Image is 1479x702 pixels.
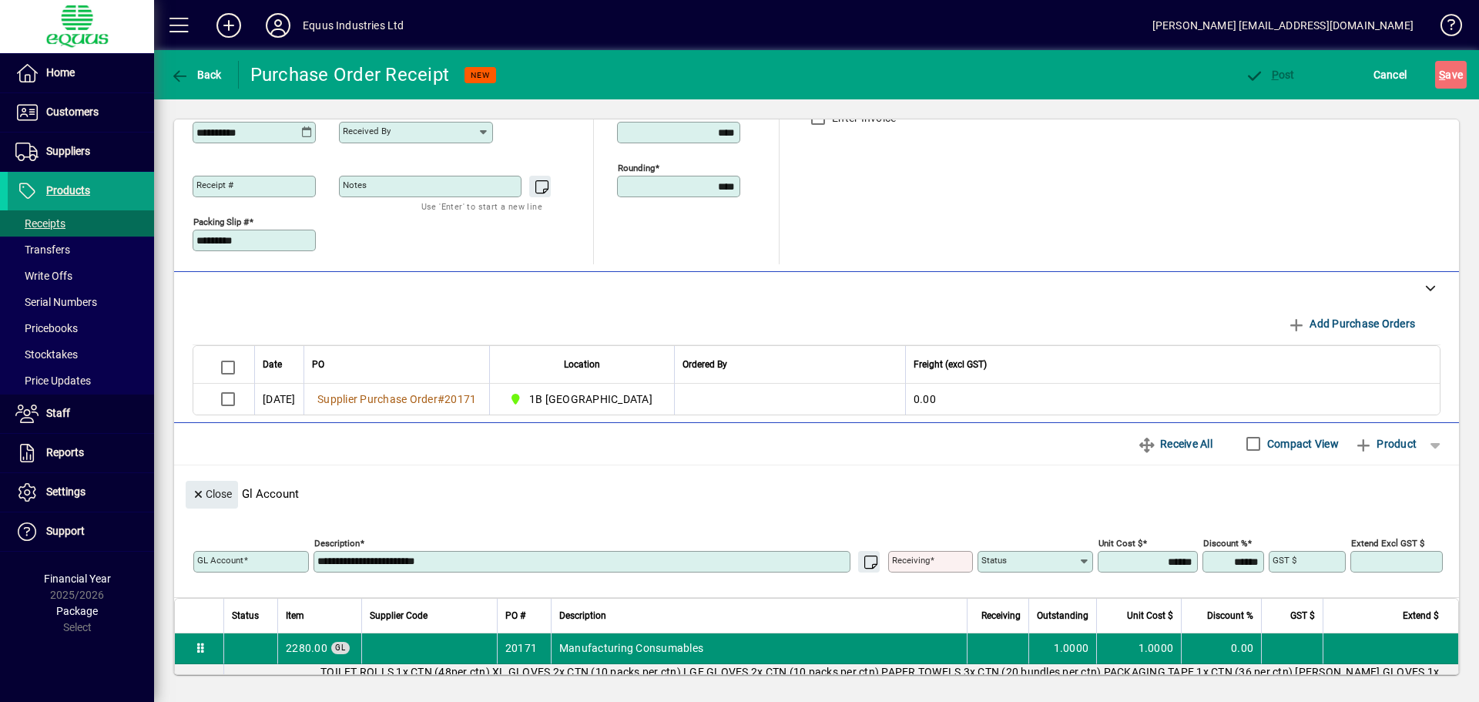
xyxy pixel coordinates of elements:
[317,393,438,405] span: Supplier Purchase Order
[192,482,232,507] span: Close
[8,237,154,263] a: Transfers
[186,481,238,509] button: Close
[174,465,1459,512] div: Gl Account
[8,473,154,512] a: Settings
[8,263,154,289] a: Write Offs
[8,341,154,368] a: Stocktakes
[335,643,346,652] span: GL
[1272,69,1279,81] span: P
[1273,555,1296,566] mat-label: GST $
[8,289,154,315] a: Serial Numbers
[914,356,987,373] span: Freight (excl GST)
[15,375,91,387] span: Price Updates
[1281,310,1421,338] button: Add Purchase Orders
[314,537,360,548] mat-label: Description
[1127,607,1173,624] span: Unit Cost $
[46,145,90,157] span: Suppliers
[46,485,86,498] span: Settings
[170,69,222,81] span: Back
[46,66,75,79] span: Home
[8,434,154,472] a: Reports
[1152,13,1414,38] div: [PERSON_NAME] [EMAIL_ADDRESS][DOMAIN_NAME]
[46,407,70,419] span: Staff
[1439,69,1445,81] span: S
[1181,633,1261,664] td: 0.00
[8,512,154,551] a: Support
[303,13,404,38] div: Equus Industries Ltd
[1370,61,1411,89] button: Cancel
[618,162,655,173] mat-label: Rounding
[8,315,154,341] a: Pricebooks
[8,93,154,132] a: Customers
[15,244,70,256] span: Transfers
[1241,61,1299,89] button: Post
[15,270,72,282] span: Write Offs
[1351,537,1424,548] mat-label: Extend excl GST $
[263,356,296,373] div: Date
[263,356,282,373] span: Date
[682,356,897,373] div: Ordered By
[981,607,1021,624] span: Receiving
[154,61,239,89] app-page-header-button: Back
[1290,607,1315,624] span: GST $
[1037,607,1088,624] span: Outstanding
[15,348,78,361] span: Stocktakes
[312,391,481,408] a: Supplier Purchase Order#20171
[343,126,391,136] mat-label: Received by
[1207,607,1253,624] span: Discount %
[46,525,85,537] span: Support
[564,356,600,373] span: Location
[250,62,450,87] div: Purchase Order Receipt
[1203,537,1247,548] mat-label: Discount %
[204,12,253,39] button: Add
[1139,640,1174,656] span: 1.0000
[286,640,327,656] span: Manufacturing Consumables
[8,54,154,92] a: Home
[253,12,303,39] button: Profile
[1429,3,1460,53] a: Knowledge Base
[197,555,243,566] mat-label: GL Account
[559,607,606,624] span: Description
[343,180,367,190] mat-label: Notes
[1098,537,1142,548] mat-label: Unit Cost $
[1439,62,1463,87] span: ave
[892,555,930,566] mat-label: Receiving
[312,356,324,373] span: PO
[8,368,154,394] a: Price Updates
[15,217,65,230] span: Receipts
[1138,432,1212,456] span: Receive All
[981,555,1007,566] mat-label: Status
[8,210,154,237] a: Receipts
[15,322,78,334] span: Pricebooks
[193,216,249,227] mat-label: Packing Slip #
[8,395,154,433] a: Staff
[182,486,242,500] app-page-header-button: Close
[166,61,226,89] button: Back
[312,356,481,373] div: PO
[46,184,90,196] span: Products
[1435,61,1467,89] button: Save
[905,384,1440,415] td: 0.00
[682,356,727,373] span: Ordered By
[15,296,97,308] span: Serial Numbers
[196,180,233,190] mat-label: Receipt #
[1403,607,1439,624] span: Extend $
[1132,430,1219,458] button: Receive All
[46,446,84,458] span: Reports
[529,391,652,407] span: 1B [GEOGRAPHIC_DATA]
[370,607,428,624] span: Supplier Code
[438,393,444,405] span: #
[444,393,476,405] span: 20171
[44,573,111,585] span: Financial Year
[56,605,98,617] span: Package
[46,106,99,118] span: Customers
[8,133,154,171] a: Suppliers
[421,197,542,215] mat-hint: Use 'Enter' to start a new line
[254,384,304,415] td: [DATE]
[914,356,1420,373] div: Freight (excl GST)
[1028,633,1096,664] td: 1.0000
[471,70,490,80] span: NEW
[1264,436,1339,452] label: Compact View
[505,607,525,624] span: PO #
[224,664,1458,695] div: TOILET ROLLS 1x CTN (48per ctn) XL GLOVES 2x CTN (10 packs per ctn) LGE GLOVES 2x CTN (10 packs p...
